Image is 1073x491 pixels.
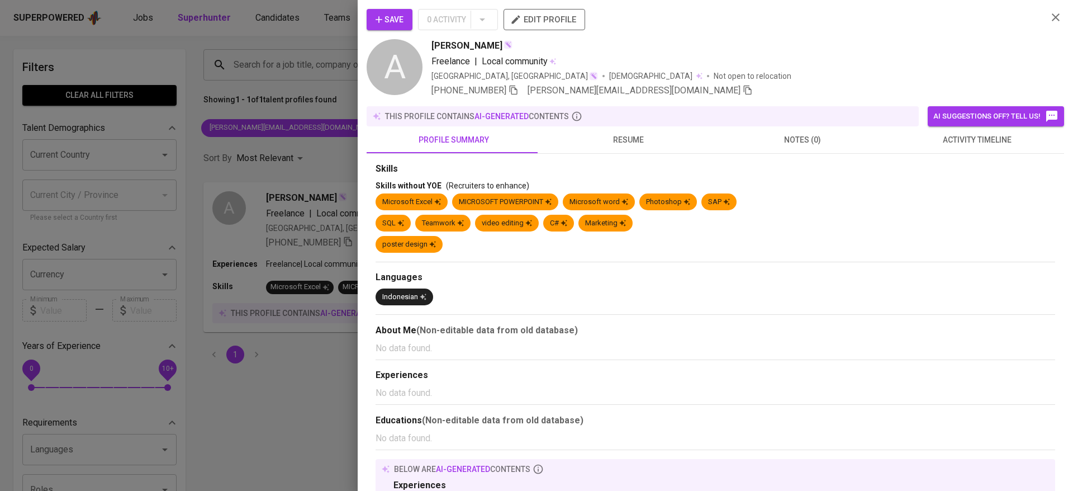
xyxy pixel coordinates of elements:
span: [PHONE_NUMBER] [431,85,506,96]
span: Freelance [431,56,470,67]
span: [DEMOGRAPHIC_DATA] [609,70,694,82]
b: (Non-editable data from old database) [422,415,583,426]
div: Skills [376,163,1055,176]
span: [PERSON_NAME][EMAIL_ADDRESS][DOMAIN_NAME] [528,85,740,96]
div: A [367,39,422,95]
span: activity timeline [896,133,1057,147]
div: About Me [376,324,1055,337]
span: AI suggestions off? Tell us! [933,110,1058,123]
img: magic_wand.svg [504,40,512,49]
p: Not open to relocation [714,70,791,82]
p: this profile contains contents [385,111,569,122]
p: No data found. [376,386,1055,400]
p: No data found. [376,342,1055,355]
a: edit profile [504,15,585,23]
span: edit profile [512,12,576,27]
div: MICROSOFT POWERPOINT [459,197,552,207]
div: Educations [376,414,1055,427]
div: SQL [382,218,404,229]
span: Save [376,13,403,27]
div: Photoshop [646,197,690,207]
div: SAP [708,197,730,207]
span: AI-generated [474,112,529,121]
span: resume [548,133,709,147]
span: notes (0) [722,133,883,147]
p: below are contents [394,464,530,475]
button: edit profile [504,9,585,30]
div: video editing [482,218,532,229]
div: poster design [382,239,436,250]
span: Local community [482,56,548,67]
span: profile summary [373,133,534,147]
div: Teamwork [422,218,464,229]
button: AI suggestions off? Tell us! [928,106,1064,126]
button: Save [367,9,412,30]
div: Languages [376,271,1055,284]
div: Marketing [585,218,626,229]
div: C# [550,218,567,229]
div: Microsoft word [569,197,628,207]
div: [GEOGRAPHIC_DATA], [GEOGRAPHIC_DATA] [431,70,598,82]
img: magic_wand.svg [589,72,598,81]
p: No data found. [376,432,1055,445]
span: AI-generated [436,465,490,474]
div: Indonesian [382,292,426,303]
div: Microsoft Excel [382,197,441,207]
span: | [474,55,477,68]
div: Experiences [376,369,1055,382]
span: (Recruiters to enhance) [446,181,529,190]
span: Skills without YOE [376,181,441,190]
b: (Non-editable data from old database) [416,325,578,336]
span: [PERSON_NAME] [431,39,502,53]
